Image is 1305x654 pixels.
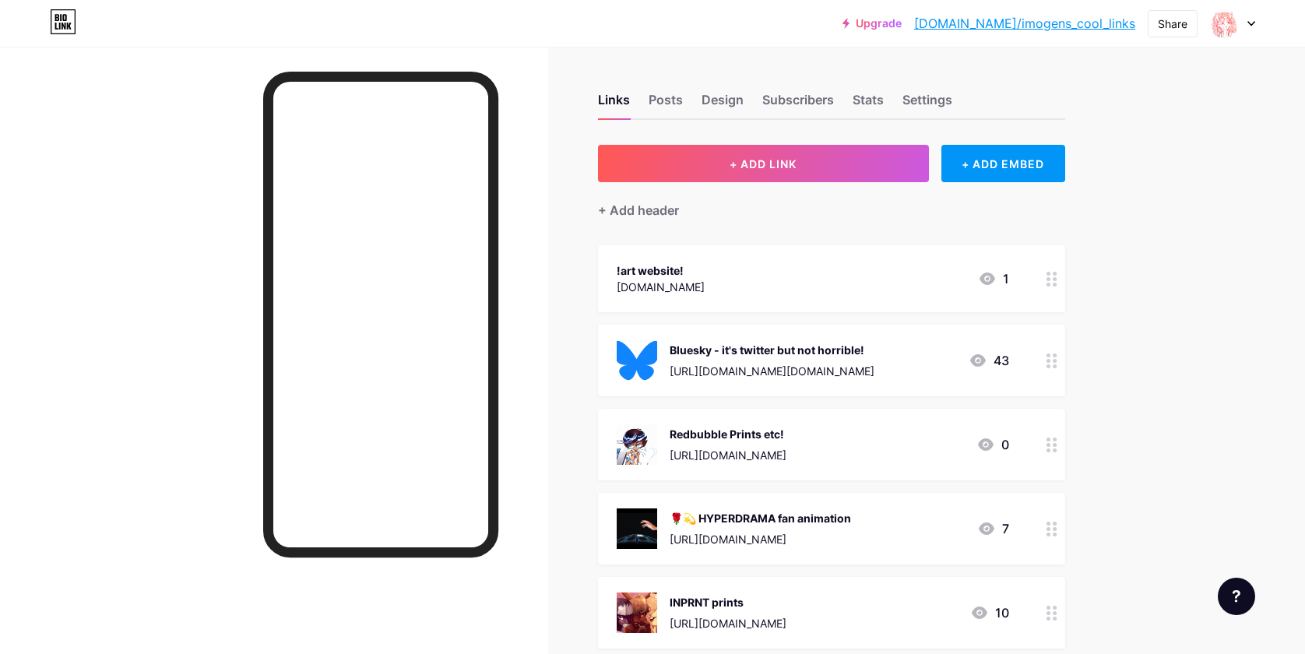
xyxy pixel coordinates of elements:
[914,14,1135,33] a: [DOMAIN_NAME]/imogens_cool_links
[670,426,786,442] div: Redbubble Prints etc!
[598,90,630,118] div: Links
[1158,16,1187,32] div: Share
[702,90,744,118] div: Design
[969,351,1009,370] div: 43
[598,145,929,182] button: + ADD LINK
[670,363,874,379] div: [URL][DOMAIN_NAME][DOMAIN_NAME]
[649,90,683,118] div: Posts
[670,510,851,526] div: 🌹💫 HYPERDRAMA fan animation
[670,594,786,610] div: INPRNT prints
[853,90,884,118] div: Stats
[730,157,797,171] span: + ADD LINK
[976,435,1009,454] div: 0
[670,342,874,358] div: Bluesky - it's twitter but not horrible!
[598,201,679,220] div: + Add header
[902,90,952,118] div: Settings
[617,262,705,279] div: !art website!
[970,603,1009,622] div: 10
[617,508,657,549] img: 🌹💫 HYPERDRAMA fan animation
[941,145,1065,182] div: + ADD EMBED
[617,592,657,633] img: INPRNT prints
[670,447,786,463] div: [URL][DOMAIN_NAME]
[1209,9,1239,38] img: iscoppie
[978,269,1009,288] div: 1
[977,519,1009,538] div: 7
[670,531,851,547] div: [URL][DOMAIN_NAME]
[762,90,834,118] div: Subscribers
[842,17,902,30] a: Upgrade
[617,424,657,465] img: Redbubble Prints etc!
[617,340,657,381] img: Bluesky - it's twitter but not horrible!
[617,279,705,295] div: [DOMAIN_NAME]
[670,615,786,631] div: [URL][DOMAIN_NAME]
